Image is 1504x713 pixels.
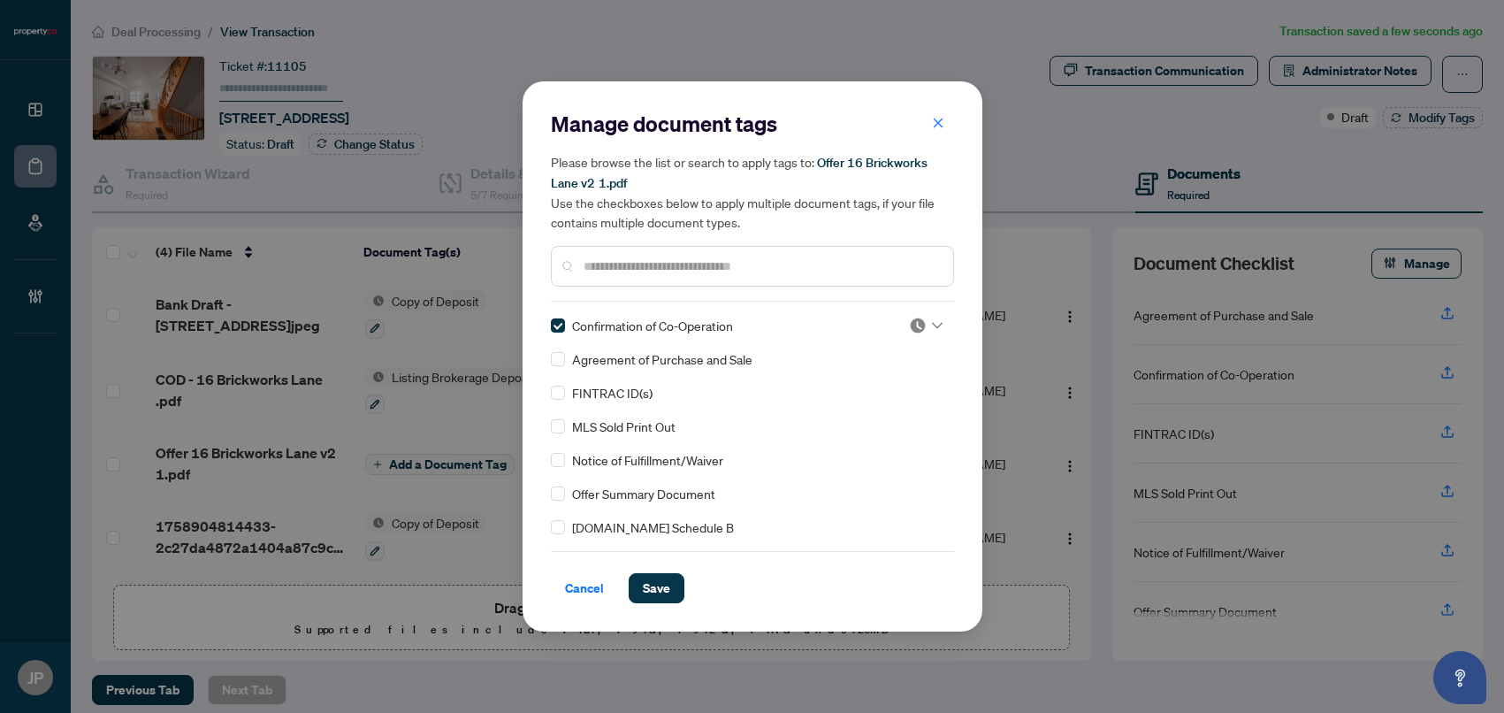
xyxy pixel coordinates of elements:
[551,573,618,603] button: Cancel
[551,110,954,138] h2: Manage document tags
[572,349,752,369] span: Agreement of Purchase and Sale
[551,152,954,232] h5: Please browse the list or search to apply tags to: Use the checkboxes below to apply multiple doc...
[572,484,715,503] span: Offer Summary Document
[1433,651,1486,704] button: Open asap
[572,517,734,537] span: [DOMAIN_NAME] Schedule B
[565,574,604,602] span: Cancel
[909,317,927,334] img: status
[643,574,670,602] span: Save
[629,573,684,603] button: Save
[909,317,943,334] span: Pending Review
[932,117,944,129] span: close
[572,383,653,402] span: FINTRAC ID(s)
[572,450,723,470] span: Notice of Fulfillment/Waiver
[572,316,733,335] span: Confirmation of Co-Operation
[572,417,676,436] span: MLS Sold Print Out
